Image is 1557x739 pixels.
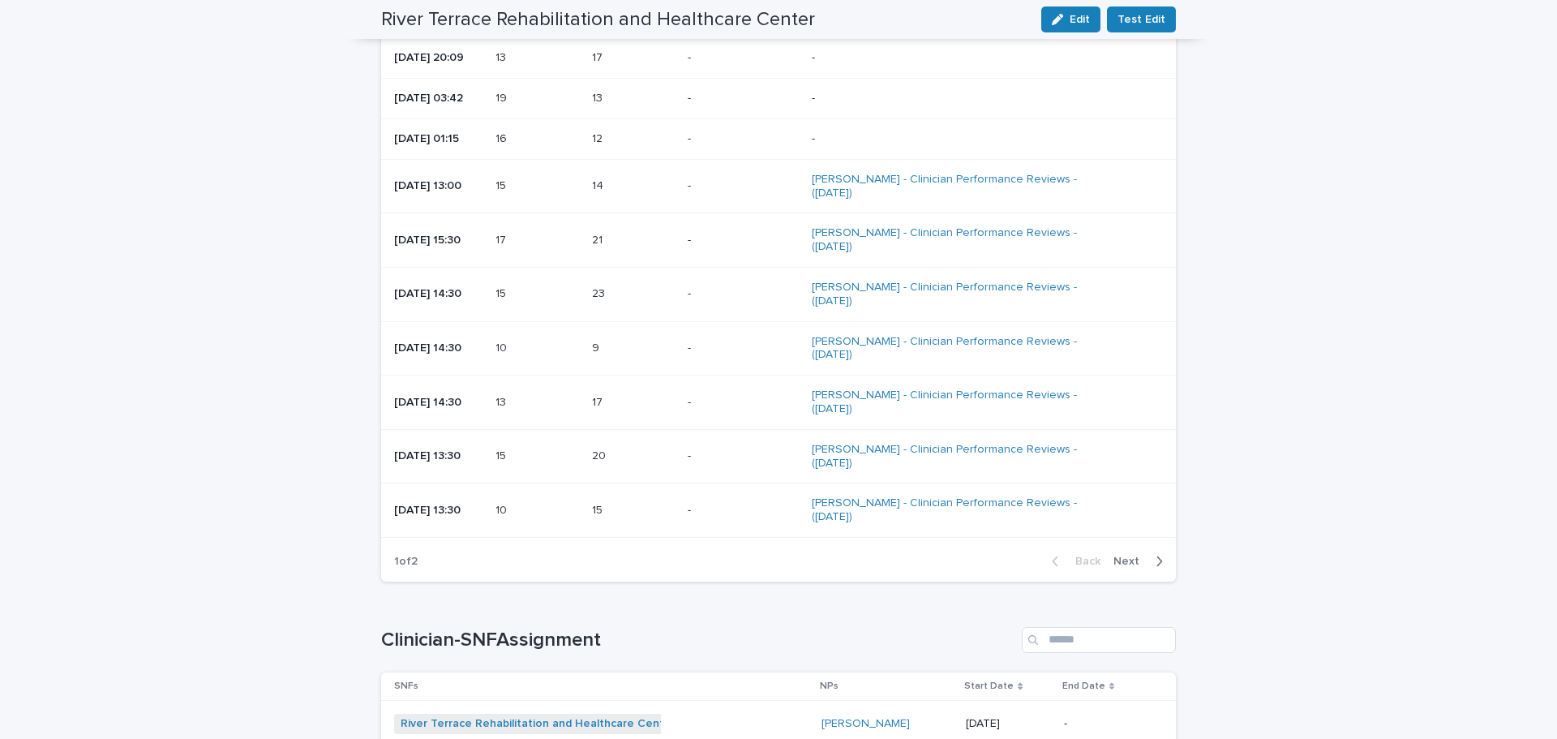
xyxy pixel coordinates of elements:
[812,335,1096,363] a: [PERSON_NAME] - Clinician Performance Reviews - ([DATE])
[495,393,509,410] p: 13
[812,173,1096,200] a: [PERSON_NAME] - Clinician Performance Reviews - ([DATE])
[1066,556,1100,567] span: Back
[1041,6,1100,32] button: Edit
[966,717,1050,731] p: [DATE]
[495,176,509,193] p: 15
[1117,11,1165,28] span: Test Edit
[592,446,609,463] p: 20
[381,321,1176,376] tr: [DATE] 14:301010 99 -[PERSON_NAME] - Clinician Performance Reviews - ([DATE])
[592,338,603,355] p: 9
[394,396,483,410] p: [DATE] 14:30
[688,449,798,463] p: -
[495,338,510,355] p: 10
[592,129,606,146] p: 12
[1107,6,1176,32] button: Test Edit
[381,79,1176,119] tr: [DATE] 03:421919 1313 --
[821,717,910,731] a: [PERSON_NAME]
[495,48,509,65] p: 13
[394,132,483,146] p: [DATE] 01:15
[592,48,606,65] p: 17
[394,677,418,695] p: SNFs
[812,389,1096,416] a: [PERSON_NAME] - Clinician Performance Reviews - ([DATE])
[688,342,798,355] p: -
[812,226,1096,254] a: [PERSON_NAME] - Clinician Performance Reviews - ([DATE])
[1062,677,1105,695] p: End Date
[394,234,483,247] p: [DATE] 15:30
[381,629,1015,652] h1: Clinician-SNFAssignment
[401,717,676,731] a: River Terrace Rehabilitation and Healthcare Center
[688,51,798,65] p: -
[495,501,510,518] p: 10
[688,504,798,518] p: -
[394,504,483,518] p: [DATE] 13:30
[688,179,798,193] p: -
[812,51,1096,65] p: -
[1022,627,1176,653] input: Search
[688,132,798,146] p: -
[495,284,509,301] p: 15
[381,376,1176,430] tr: [DATE] 14:301313 1717 -[PERSON_NAME] - Clinician Performance Reviews - ([DATE])
[592,230,606,247] p: 21
[592,393,606,410] p: 17
[394,92,483,105] p: [DATE] 03:42
[381,429,1176,483] tr: [DATE] 13:301515 2020 -[PERSON_NAME] - Clinician Performance Reviews - ([DATE])
[381,38,1176,79] tr: [DATE] 20:091313 1717 --
[381,159,1176,213] tr: [DATE] 13:001515 1414 -[PERSON_NAME] - Clinician Performance Reviews - ([DATE])
[381,267,1176,321] tr: [DATE] 14:301515 2323 -[PERSON_NAME] - Clinician Performance Reviews - ([DATE])
[964,677,1014,695] p: Start Date
[394,179,483,193] p: [DATE] 13:00
[688,234,798,247] p: -
[688,287,798,301] p: -
[812,443,1096,470] a: [PERSON_NAME] - Clinician Performance Reviews - ([DATE])
[394,449,483,463] p: [DATE] 13:30
[1113,556,1149,567] span: Next
[394,51,483,65] p: [DATE] 20:09
[812,92,1096,105] p: -
[381,542,431,582] p: 1 of 2
[592,176,607,193] p: 14
[812,281,1096,308] a: [PERSON_NAME] - Clinician Performance Reviews - ([DATE])
[1070,14,1090,25] span: Edit
[1039,554,1107,569] button: Back
[688,396,798,410] p: -
[688,92,798,105] p: -
[381,483,1176,538] tr: [DATE] 13:301010 1515 -[PERSON_NAME] - Clinician Performance Reviews - ([DATE])
[812,496,1096,524] a: [PERSON_NAME] - Clinician Performance Reviews - ([DATE])
[381,213,1176,268] tr: [DATE] 15:301717 2121 -[PERSON_NAME] - Clinician Performance Reviews - ([DATE])
[1064,717,1150,731] p: -
[495,230,509,247] p: 17
[812,132,1096,146] p: -
[394,287,483,301] p: [DATE] 14:30
[495,446,509,463] p: 15
[381,8,815,32] h2: River Terrace Rehabilitation and Healthcare Center
[592,284,608,301] p: 23
[495,88,510,105] p: 19
[820,677,839,695] p: NPs
[592,88,606,105] p: 13
[381,119,1176,160] tr: [DATE] 01:151616 1212 --
[592,501,606,518] p: 15
[495,129,510,146] p: 16
[394,342,483,355] p: [DATE] 14:30
[1107,554,1176,569] button: Next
